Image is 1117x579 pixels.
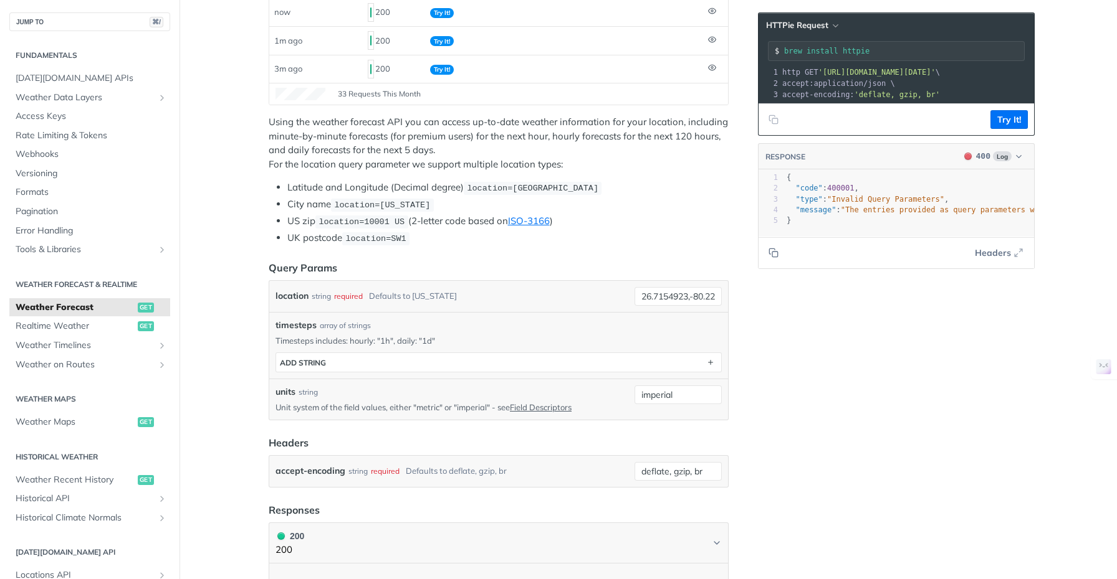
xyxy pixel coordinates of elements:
span: Try It! [430,36,454,46]
span: 200 [370,7,372,17]
h2: Weather Forecast & realtime [9,279,170,290]
p: Unit system of the field values, either "metric" or "imperial" - see [276,402,630,413]
button: Headers [968,243,1028,262]
span: get [138,303,154,313]
div: 1 [759,172,778,183]
span: 400 [976,151,990,161]
p: Timesteps includes: hourly: "1h", daily: "1d" [276,335,722,346]
a: Weather Recent Historyget [9,471,170,489]
span: ⌘/ [150,17,163,27]
button: Try It! [990,110,1028,129]
button: 400400Log [958,150,1028,162]
a: Weather Forecastget [9,298,170,317]
span: Webhooks [16,148,167,161]
button: Show subpages for Weather Timelines [157,341,167,351]
a: Tools & LibrariesShow subpages for Tools & Libraries [9,240,170,259]
div: string [348,462,368,480]
span: Weather Timelines [16,339,154,352]
div: 3 [759,194,778,205]
span: location=SW1 [345,234,406,243]
span: 400001 [827,184,854,192]
span: 200 [370,64,372,74]
li: UK postcode [287,231,729,245]
span: accept:application/json \ [782,79,895,88]
span: Weather Data Layers [16,92,154,104]
button: Show subpages for Historical API [157,494,167,504]
button: Copy to clipboard [765,110,782,129]
span: Rate Limiting & Tokens [16,129,167,142]
div: 200 [368,59,420,80]
button: Show subpages for Weather on Routes [157,360,167,370]
label: location [276,287,309,305]
label: accept-encoding [276,462,345,480]
span: 1m ago [274,35,302,45]
div: Responses [269,502,320,517]
span: location=[US_STATE] [334,200,430,210]
span: Tools & Libraries [16,243,154,256]
span: '[URL][DOMAIN_NAME][DATE]' [818,68,936,77]
span: accept-encoding: [782,90,940,99]
span: Realtime Weather [16,320,135,332]
a: Field Descriptors [510,402,572,412]
span: Weather on Routes [16,359,154,371]
span: Try It! [430,65,454,75]
a: Rate Limiting & Tokens [9,126,170,145]
div: 2 [759,78,780,89]
span: Try It! [430,8,454,18]
span: : , [787,184,859,192]
div: ADD string [280,358,326,367]
span: get [138,417,154,427]
a: Error Handling [9,222,170,240]
input: Request instructions [784,47,1024,55]
h2: Historical Weather [9,451,170,463]
div: required [334,287,363,305]
div: 3 [759,89,780,100]
span: Error Handling [16,225,167,237]
div: array of strings [320,320,371,331]
li: City name [287,197,729,212]
label: units [276,385,295,398]
div: 200 [276,529,304,543]
a: ISO-3166 [508,215,550,227]
span: "message" [795,205,836,214]
a: Pagination [9,202,170,221]
h2: Weather Maps [9,393,170,405]
span: Historical API [16,492,154,505]
span: Headers [975,247,1011,260]
div: 5 [759,215,778,226]
span: Weather Forecast [16,301,135,314]
button: Show subpages for Weather Data Layers [157,93,167,103]
a: [DATE][DOMAIN_NAME] APIs [9,69,170,88]
div: 200 [368,2,420,23]
a: Webhooks [9,145,170,164]
p: Using the weather forecast API you can access up-to-date weather information for your location, i... [269,115,729,171]
li: US zip (2-letter code based on ) [287,214,729,228]
span: HTTPie Request [766,20,828,31]
button: RESPONSE [765,151,806,163]
span: location=10001 US [319,217,405,227]
span: 'deflate, gzip, br' [855,90,940,99]
a: Weather TimelinesShow subpages for Weather Timelines [9,336,170,355]
span: "code" [795,184,822,192]
span: Versioning [16,167,167,180]
span: Access Keys [16,110,167,123]
button: 200 200200 [276,529,722,557]
button: Copy to clipboard [765,243,782,262]
a: Realtime Weatherget [9,317,170,336]
div: 200 [368,30,420,51]
a: Weather Data LayersShow subpages for Weather Data Layers [9,88,170,107]
h2: Fundamentals [9,50,170,61]
span: http GET \ [782,68,940,77]
div: Defaults to [US_STATE] [369,287,457,305]
span: Log [993,151,1012,161]
span: 400 [964,153,972,160]
a: Access Keys [9,107,170,126]
div: Defaults to deflate, gzip, br [406,462,507,480]
span: 200 [277,532,285,540]
span: Historical Climate Normals [16,512,154,524]
span: "Invalid Query Parameters" [827,195,944,204]
span: { [787,173,791,182]
span: timesteps [276,319,317,332]
button: Show subpages for Historical Climate Normals [157,513,167,523]
span: } [787,216,791,225]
